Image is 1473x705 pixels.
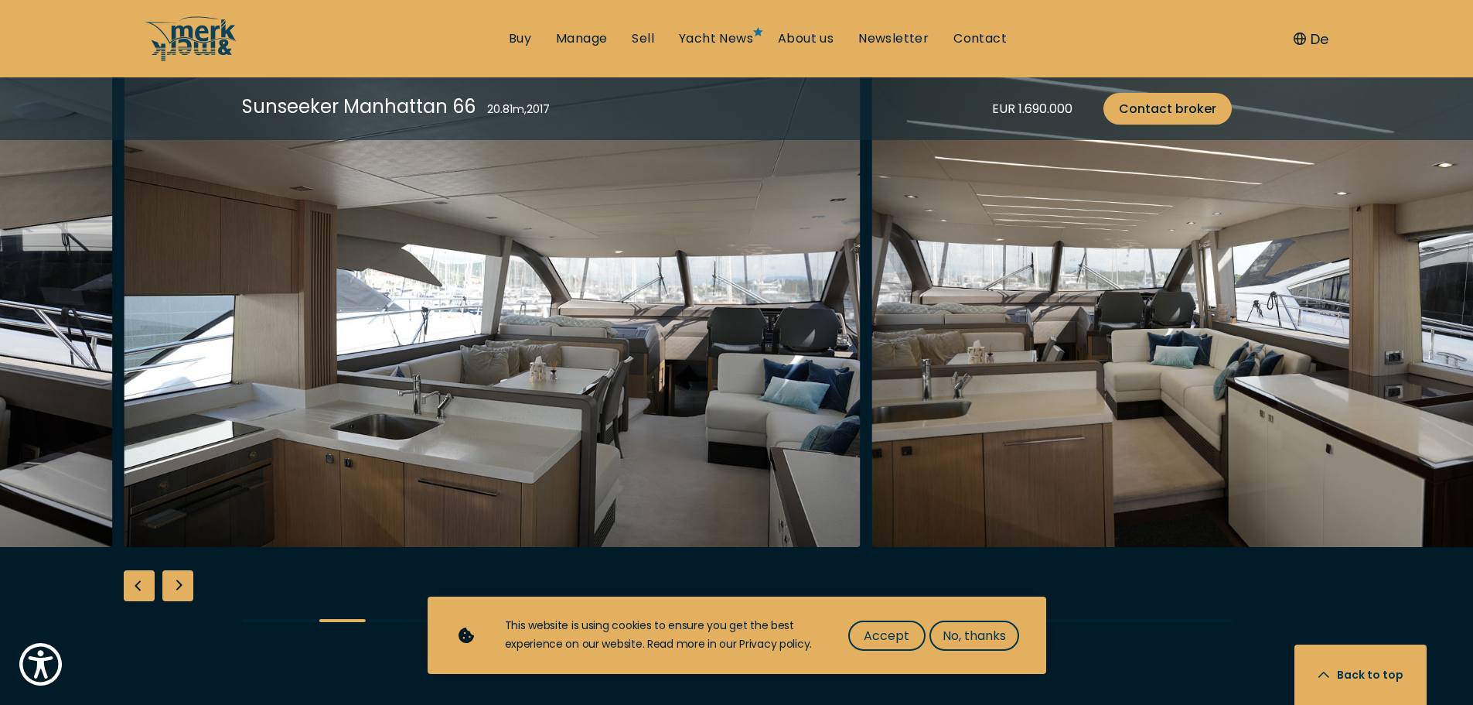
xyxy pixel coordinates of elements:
span: Accept [864,626,909,645]
a: Contact broker [1103,93,1232,125]
button: Back to top [1294,645,1427,705]
a: Contact [953,30,1007,47]
div: Next slide [162,570,193,601]
a: Newsletter [858,30,929,47]
a: Privacy policy [739,636,810,652]
button: De [1294,29,1328,50]
span: Contact broker [1119,99,1216,118]
div: EUR 1.690.000 [992,99,1072,118]
button: Accept [848,621,926,651]
a: / [145,49,237,67]
button: No, thanks [929,621,1019,651]
div: 20.81 m , 2017 [487,101,550,118]
div: Sunseeker Manhattan 66 [242,93,476,120]
a: About us [778,30,834,47]
a: Buy [509,30,531,47]
div: This website is using cookies to ensure you get the best experience on our website. Read more in ... [505,617,817,654]
span: No, thanks [943,626,1006,645]
button: Show Accessibility Preferences [15,639,66,690]
a: Manage [556,30,607,47]
img: Merk&Merk [124,52,861,547]
a: Sell [632,30,654,47]
a: Yacht News [679,30,753,47]
div: Previous slide [124,570,155,601]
